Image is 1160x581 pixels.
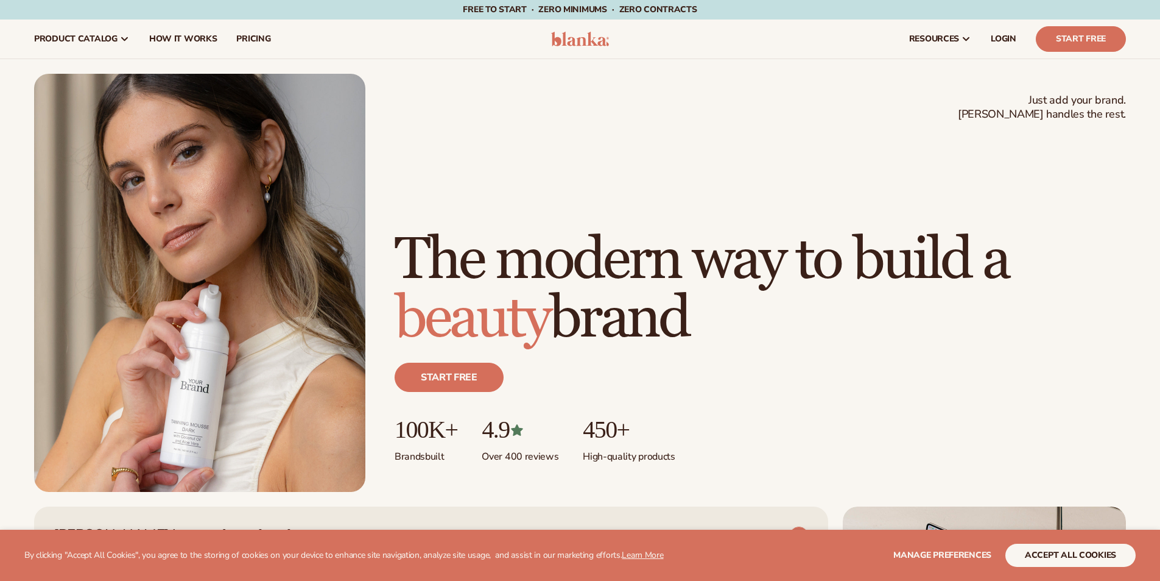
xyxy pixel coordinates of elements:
p: Over 400 reviews [482,443,558,463]
span: pricing [236,34,270,44]
p: 450+ [583,416,675,443]
p: 100K+ [395,416,457,443]
span: beauty [395,283,549,354]
a: Start free [395,363,504,392]
p: 4.9 [482,416,558,443]
span: Just add your brand. [PERSON_NAME] handles the rest. [958,93,1126,122]
span: Free to start · ZERO minimums · ZERO contracts [463,4,697,15]
img: logo [551,32,609,46]
p: Brands built [395,443,457,463]
span: How It Works [149,34,217,44]
button: accept all cookies [1005,544,1136,567]
a: resources [899,20,981,59]
img: Female holding tanning mousse. [34,74,365,492]
a: Start Free [1036,26,1126,52]
button: Manage preferences [893,544,991,567]
span: Manage preferences [893,549,991,561]
a: LOGIN [981,20,1026,59]
span: resources [909,34,959,44]
p: High-quality products [583,443,675,463]
a: How It Works [139,20,227,59]
span: LOGIN [991,34,1016,44]
a: pricing [227,20,280,59]
p: By clicking "Accept All Cookies", you agree to the storing of cookies on your device to enhance s... [24,551,664,561]
span: product catalog [34,34,118,44]
a: VIEW PRODUCTS [702,526,809,546]
a: Learn More [622,549,663,561]
a: product catalog [24,20,139,59]
h1: The modern way to build a brand [395,231,1126,348]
